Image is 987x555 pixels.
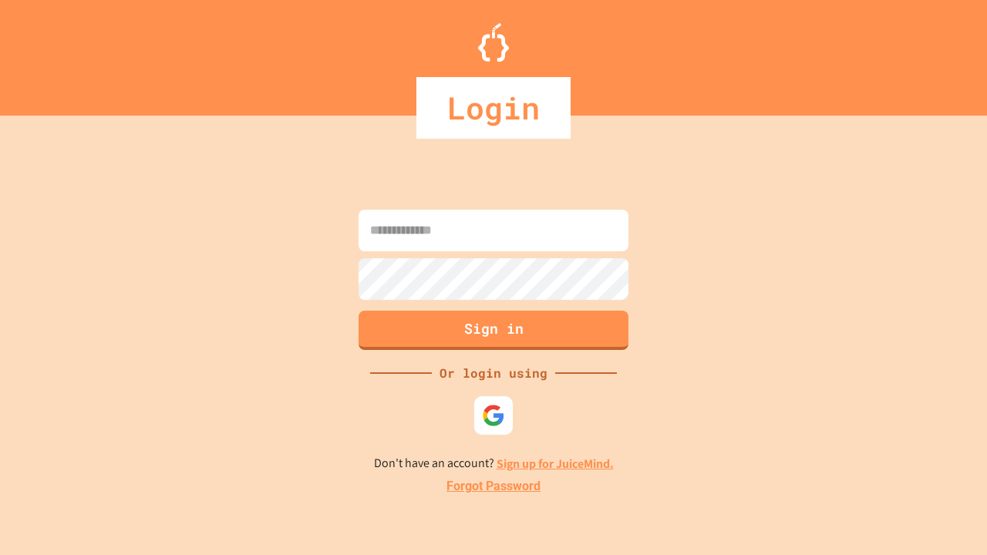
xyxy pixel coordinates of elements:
[482,404,505,427] img: google-icon.svg
[446,477,541,496] a: Forgot Password
[374,454,614,473] p: Don't have an account?
[497,456,614,472] a: Sign up for JuiceMind.
[478,23,509,62] img: Logo.svg
[416,77,571,139] div: Login
[359,311,628,350] button: Sign in
[432,364,555,382] div: Or login using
